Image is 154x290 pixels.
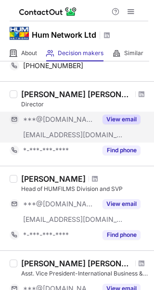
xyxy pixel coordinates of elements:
div: Head of HUMFILMS Division and SVP [21,185,148,193]
button: Reveal Button [103,145,141,155]
h1: Hum Network Ltd [32,29,96,41]
span: [EMAIL_ADDRESS][DOMAIN_NAME] [23,215,123,224]
button: Reveal Button [103,230,141,240]
span: About [21,49,37,57]
span: ***@[DOMAIN_NAME] [23,200,97,208]
div: Director [21,100,148,109]
button: Reveal Button [103,199,141,209]
span: [PHONE_NUMBER] [23,61,83,70]
div: [PERSON_NAME] [PERSON_NAME] [21,89,132,99]
span: ***@[DOMAIN_NAME] [23,115,97,124]
div: [PERSON_NAME] [21,174,86,184]
img: ContactOut v5.3.10 [19,6,77,17]
button: Reveal Button [103,115,141,124]
span: Similar [124,49,143,57]
span: [EMAIL_ADDRESS][DOMAIN_NAME] [23,130,123,139]
div: [PERSON_NAME] [PERSON_NAME] [PERSON_NAME] [21,259,132,268]
div: Asst. Vice President-International Business & Operations [21,269,148,278]
span: Decision makers [58,49,103,57]
img: ce66ae8387b96c5cfbc1ba10569d0221 [10,24,29,43]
